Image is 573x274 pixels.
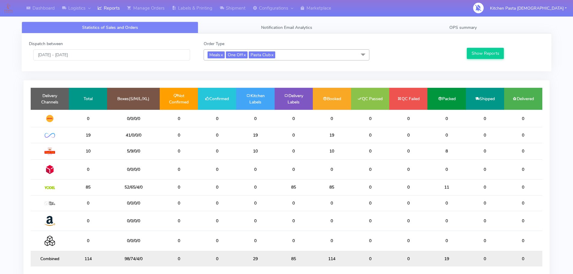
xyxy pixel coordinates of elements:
td: 0 [198,127,236,143]
td: 19 [236,127,274,143]
td: 0 [313,231,351,251]
td: 0 [160,251,198,266]
td: 0 [275,195,313,211]
td: 85 [275,180,313,195]
td: QC Passed [351,88,389,110]
td: 0 [466,195,504,211]
img: Collection [45,236,55,246]
td: 0 [313,211,351,231]
td: 0 [466,211,504,231]
td: 0 [198,211,236,231]
td: 0 [198,143,236,159]
td: 0 [389,127,427,143]
img: MaxOptra [45,202,55,206]
td: 0 [466,110,504,127]
td: 0 [69,195,107,211]
td: 0 [351,110,389,127]
td: 0 [389,231,427,251]
td: 0 [236,159,274,179]
img: OnFleet [45,133,55,138]
td: 0 [236,110,274,127]
td: 0 [389,180,427,195]
td: 0 [160,127,198,143]
td: Boxes(S/M/L/XL) [107,88,160,110]
td: Shipped [466,88,504,110]
td: 85 [313,180,351,195]
span: Statistics of Sales and Orders [82,25,138,30]
td: 0/0/0/0 [107,110,160,127]
td: 0 [504,180,542,195]
td: 0 [389,211,427,231]
td: 0 [427,195,466,211]
td: 0 [160,231,198,251]
td: 114 [69,251,107,266]
span: Meals [208,51,225,58]
td: 0 [160,211,198,231]
td: 0 [427,211,466,231]
ul: Tabs [22,22,551,33]
td: 0 [198,251,236,266]
td: 0 [198,110,236,127]
td: 0 [160,110,198,127]
td: 114 [313,251,351,266]
label: Order Type [204,41,224,47]
td: Delivery Channels [31,88,69,110]
td: 0 [351,159,389,179]
td: QC Failed [389,88,427,110]
span: Notification Email Analytics [261,25,312,30]
td: 0 [351,211,389,231]
td: 0 [466,127,504,143]
td: Packed [427,88,466,110]
td: 0 [389,251,427,266]
td: 85 [69,180,107,195]
td: 0 [466,159,504,179]
td: 0 [427,110,466,127]
td: 0 [351,143,389,159]
td: 0 [236,180,274,195]
td: 0 [236,195,274,211]
img: DHL [45,115,55,122]
td: 0 [69,231,107,251]
td: Booked [313,88,351,110]
label: Dispatch between [29,41,63,47]
td: Confirmed [198,88,236,110]
td: 0 [389,143,427,159]
span: OPS summary [449,25,477,30]
button: Show Reports [467,48,504,59]
td: 0/0/0/0 [107,231,160,251]
td: 0 [351,180,389,195]
td: 19 [69,127,107,143]
td: 0 [69,211,107,231]
td: 0 [504,127,542,143]
td: 0 [351,195,389,211]
td: 0 [198,195,236,211]
td: 0/0/0/0 [107,195,160,211]
input: Pick the Daterange [33,49,190,60]
td: 0 [351,251,389,266]
td: 0 [198,159,236,179]
td: 0 [313,110,351,127]
td: 0 [275,159,313,179]
a: x [243,51,246,58]
td: 0/0/0/0 [107,159,160,179]
img: Amazon [45,216,55,226]
td: 0 [69,110,107,127]
td: 29 [236,251,274,266]
td: 0 [427,127,466,143]
img: Yodel [45,186,55,189]
span: Pasta Club [249,51,275,58]
td: 0 [504,231,542,251]
td: 0 [275,211,313,231]
td: 0 [504,251,542,266]
td: 0 [198,231,236,251]
td: 0 [427,159,466,179]
td: 0 [504,159,542,179]
td: 11 [427,180,466,195]
td: 19 [313,127,351,143]
td: 0 [275,127,313,143]
td: 0 [236,231,274,251]
td: Kitchen Labels [236,88,274,110]
span: One Off [226,51,248,58]
td: 0 [389,110,427,127]
td: 0 [466,231,504,251]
